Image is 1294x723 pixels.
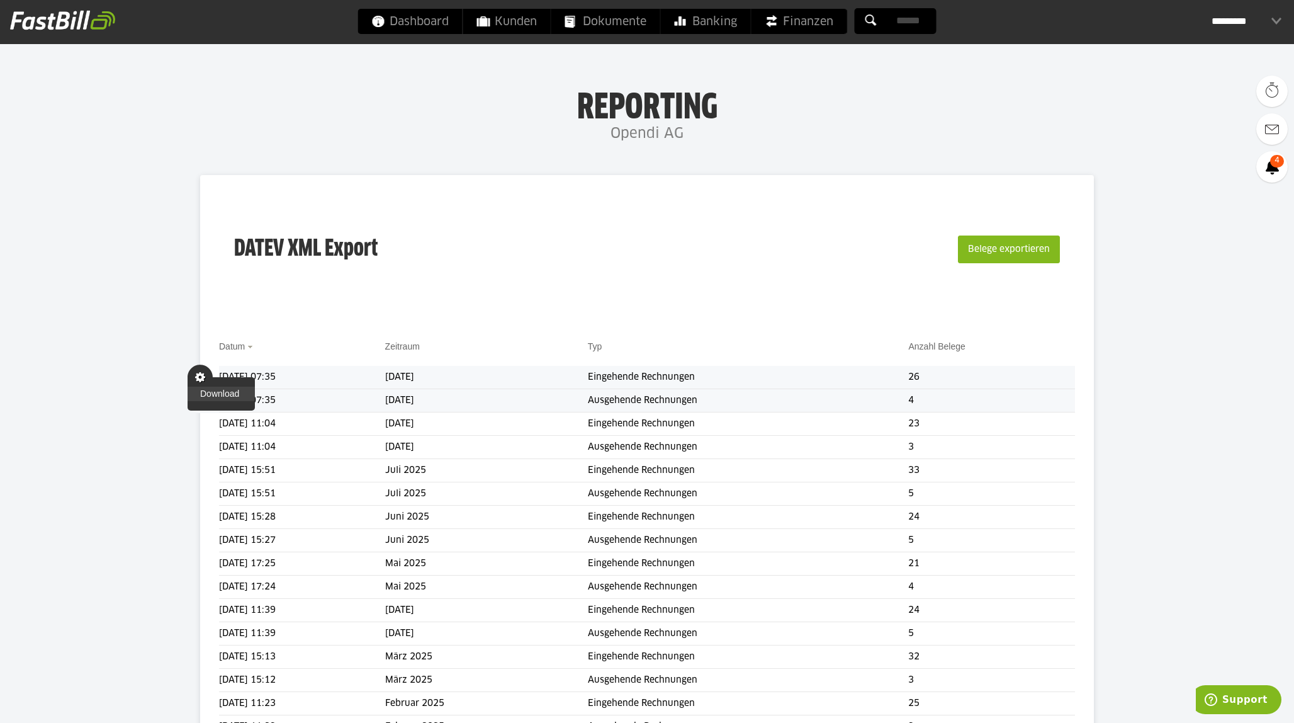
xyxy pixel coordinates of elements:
td: [DATE] 07:35 [219,389,385,413]
a: Finanzen [751,9,847,34]
span: Kunden [477,9,537,34]
td: [DATE] 11:39 [219,599,385,622]
td: 33 [908,459,1074,482]
td: März 2025 [385,669,588,692]
td: Eingehende Rechnungen [588,459,909,482]
span: Banking [675,9,737,34]
td: Eingehende Rechnungen [588,599,909,622]
td: Ausgehende Rechnungen [588,482,909,506]
td: [DATE] 15:28 [219,506,385,529]
td: 24 [908,599,1074,622]
td: Eingehende Rechnungen [588,366,909,389]
td: Juni 2025 [385,506,588,529]
td: [DATE] 11:23 [219,692,385,715]
td: Eingehende Rechnungen [588,506,909,529]
td: 25 [908,692,1074,715]
td: 5 [908,482,1074,506]
td: Ausgehende Rechnungen [588,669,909,692]
a: Download [188,387,255,401]
td: 24 [908,506,1074,529]
td: [DATE] [385,622,588,646]
span: Finanzen [765,9,833,34]
td: 4 [908,389,1074,413]
td: [DATE] 07:35 [219,366,385,389]
td: [DATE] [385,599,588,622]
td: Eingehende Rechnungen [588,413,909,436]
h1: Reporting [126,89,1168,122]
span: Dokumente [565,9,646,34]
td: [DATE] [385,436,588,459]
a: Dokumente [551,9,660,34]
td: [DATE] [385,389,588,413]
td: 23 [908,413,1074,436]
td: [DATE] [385,366,588,389]
td: Ausgehende Rechnungen [588,389,909,413]
td: [DATE] 11:04 [219,436,385,459]
td: 3 [908,436,1074,459]
td: März 2025 [385,646,588,669]
td: [DATE] 17:24 [219,576,385,599]
td: Juli 2025 [385,482,588,506]
a: Datum [219,341,245,351]
a: Zeitraum [385,341,420,351]
h3: DATEV XML Export [234,209,378,290]
td: 32 [908,646,1074,669]
a: Dashboard [358,9,463,34]
td: Eingehende Rechnungen [588,646,909,669]
td: Ausgehende Rechnungen [588,576,909,599]
td: 5 [908,529,1074,552]
td: [DATE] 17:25 [219,552,385,576]
td: 4 [908,576,1074,599]
a: Anzahl Belege [908,341,965,351]
td: 5 [908,622,1074,646]
td: Eingehende Rechnungen [588,692,909,715]
td: [DATE] 15:27 [219,529,385,552]
a: Banking [661,9,751,34]
a: Typ [588,341,602,351]
td: Juli 2025 [385,459,588,482]
td: [DATE] 15:13 [219,646,385,669]
td: [DATE] 15:12 [219,669,385,692]
td: Ausgehende Rechnungen [588,529,909,552]
span: 4 [1270,155,1284,168]
img: sort_desc.gif [247,346,256,348]
td: Ausgehende Rechnungen [588,622,909,646]
td: Eingehende Rechnungen [588,552,909,576]
td: 3 [908,669,1074,692]
button: Belege exportieren [958,236,1060,263]
td: [DATE] 11:04 [219,413,385,436]
td: [DATE] [385,413,588,436]
span: Dashboard [372,9,449,34]
img: fastbill_logo_white.png [10,10,115,30]
td: 21 [908,552,1074,576]
td: Juni 2025 [385,529,588,552]
td: [DATE] 15:51 [219,482,385,506]
td: Februar 2025 [385,692,588,715]
a: 4 [1256,151,1288,183]
td: Ausgehende Rechnungen [588,436,909,459]
td: [DATE] 15:51 [219,459,385,482]
a: Kunden [463,9,551,34]
td: [DATE] 11:39 [219,622,385,646]
td: 26 [908,366,1074,389]
iframe: Öffnet ein Widget, in dem Sie weitere Informationen finden [1196,685,1281,717]
td: Mai 2025 [385,576,588,599]
td: Mai 2025 [385,552,588,576]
